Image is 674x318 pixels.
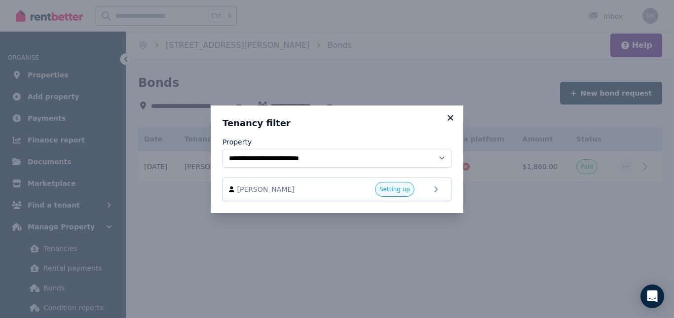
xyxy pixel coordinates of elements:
label: Property [223,137,252,147]
span: Setting up [379,185,410,193]
span: [PERSON_NAME] [237,184,350,194]
h3: Tenancy filter [223,117,451,129]
div: Open Intercom Messenger [640,284,664,308]
a: [PERSON_NAME]Setting up [223,177,451,201]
